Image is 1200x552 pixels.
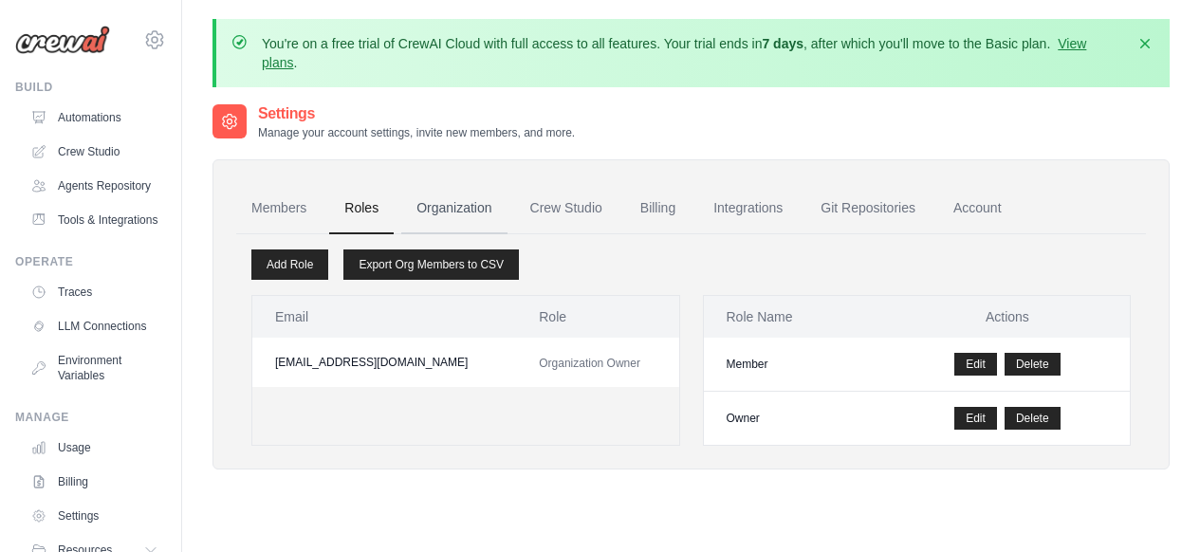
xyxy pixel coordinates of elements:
[515,183,618,234] a: Crew Studio
[23,501,166,531] a: Settings
[15,254,166,269] div: Operate
[954,407,997,430] a: Edit
[258,102,575,125] h2: Settings
[262,34,1124,72] p: You're on a free trial of CrewAI Cloud with full access to all features. Your trial ends in , aft...
[401,183,507,234] a: Organization
[698,183,798,234] a: Integrations
[23,137,166,167] a: Crew Studio
[23,205,166,235] a: Tools & Integrations
[251,249,328,280] a: Add Role
[23,102,166,133] a: Automations
[15,410,166,425] div: Manage
[23,345,166,391] a: Environment Variables
[23,467,166,497] a: Billing
[252,296,516,338] th: Email
[954,353,997,376] a: Edit
[805,183,931,234] a: Git Repositories
[15,80,166,95] div: Build
[704,338,885,392] td: Member
[15,26,110,54] img: Logo
[252,338,516,387] td: [EMAIL_ADDRESS][DOMAIN_NAME]
[704,296,885,338] th: Role Name
[625,183,691,234] a: Billing
[762,36,803,51] strong: 7 days
[1005,353,1061,376] button: Delete
[258,125,575,140] p: Manage your account settings, invite new members, and more.
[885,296,1130,338] th: Actions
[23,171,166,201] a: Agents Repository
[516,296,678,338] th: Role
[329,183,394,234] a: Roles
[938,183,1017,234] a: Account
[23,432,166,463] a: Usage
[343,249,519,280] a: Export Org Members to CSV
[236,183,322,234] a: Members
[23,277,166,307] a: Traces
[23,311,166,341] a: LLM Connections
[1005,407,1061,430] button: Delete
[539,357,640,370] span: Organization Owner
[704,392,885,446] td: Owner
